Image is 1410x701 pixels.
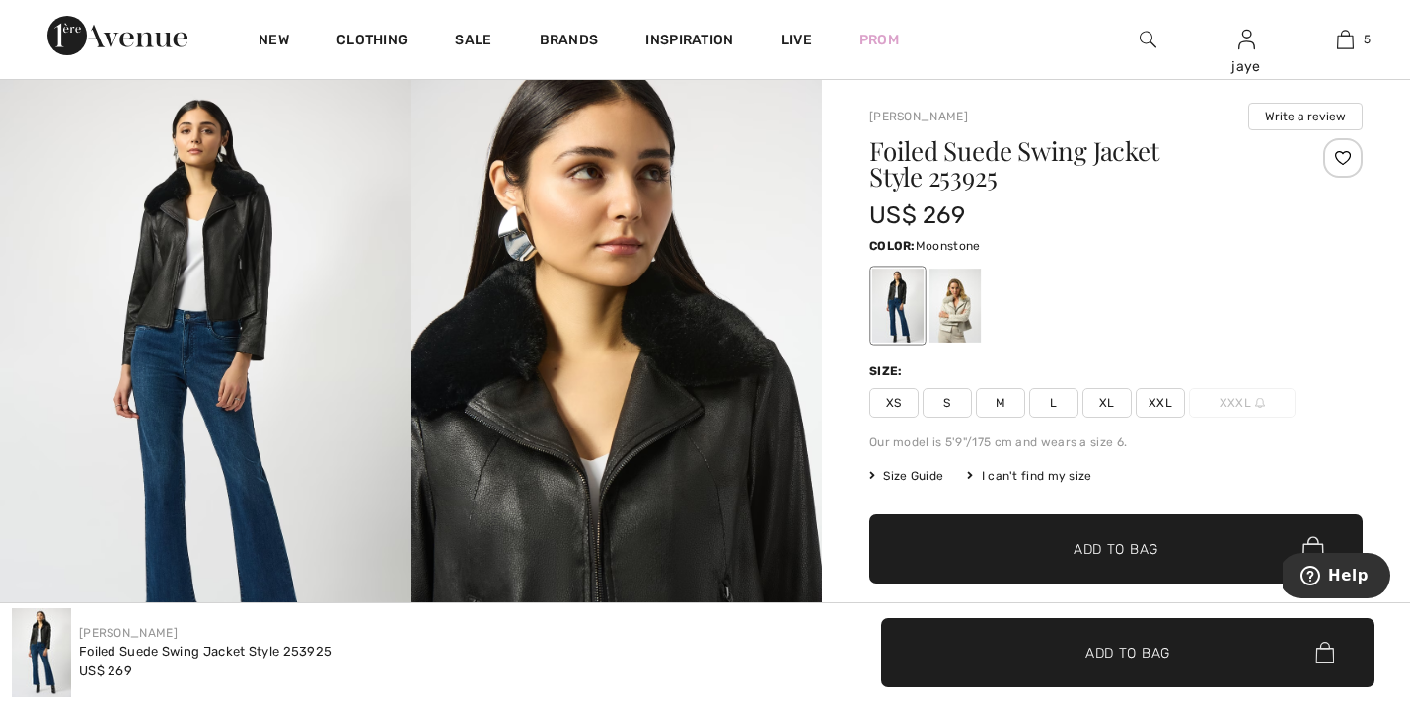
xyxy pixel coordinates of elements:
[47,16,187,55] img: 1ère Avenue
[1085,642,1170,662] span: Add to Bag
[859,30,899,50] a: Prom
[1029,388,1078,418] span: L
[1198,56,1295,77] div: jaye
[1255,398,1265,408] img: ring-m.svg
[540,32,599,52] a: Brands
[336,32,408,52] a: Clothing
[1248,103,1363,130] button: Write a review
[411,79,823,695] img: Foiled Suede Swing Jacket Style 253925. 2
[1283,553,1390,602] iframe: Opens a widget where you can find more information
[869,467,943,485] span: Size Guide
[79,663,132,678] span: US$ 269
[1082,388,1132,418] span: XL
[869,388,919,418] span: XS
[976,388,1025,418] span: M
[1297,28,1393,51] a: 5
[929,269,981,343] div: Moonstone
[781,30,812,50] a: Live
[881,618,1374,687] button: Add to Bag
[79,626,178,640] a: [PERSON_NAME]
[869,110,968,123] a: [PERSON_NAME]
[916,239,981,253] span: Moonstone
[923,388,972,418] span: S
[1074,539,1158,560] span: Add to Bag
[872,269,924,343] div: Black
[79,642,332,662] div: Foiled Suede Swing Jacket Style 253925
[12,608,71,697] img: Foiled Suede Swing Jacket Style 253925
[645,32,733,52] span: Inspiration
[967,467,1091,485] div: I can't find my size
[1189,388,1296,418] span: XXXL
[869,433,1363,451] div: Our model is 5'9"/175 cm and wears a size 6.
[1302,536,1324,562] img: Bag.svg
[869,138,1281,190] h1: Foiled Suede Swing Jacket Style 253925
[1364,31,1371,48] span: 5
[869,201,965,229] span: US$ 269
[1238,30,1255,48] a: Sign In
[1337,28,1354,51] img: My Bag
[869,514,1363,584] button: Add to Bag
[455,32,491,52] a: Sale
[1315,642,1334,663] img: Bag.svg
[869,239,916,253] span: Color:
[1238,28,1255,51] img: My Info
[869,362,907,380] div: Size:
[1136,388,1185,418] span: XXL
[1140,28,1156,51] img: search the website
[259,32,289,52] a: New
